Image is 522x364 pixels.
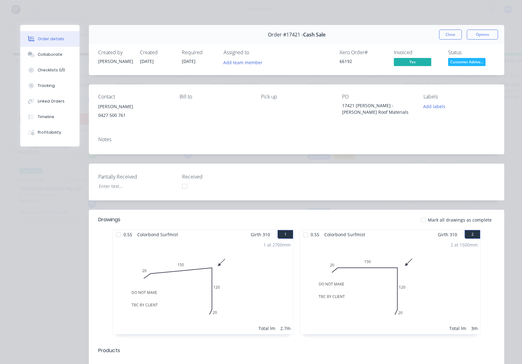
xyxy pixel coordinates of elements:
[300,239,480,334] div: DO NOT MAKETBC BY CLIENT20150120202 at 1500mmTotal lm3m
[448,58,486,66] span: Customer Advise...
[135,230,181,239] span: Colorbond Surfmist
[38,36,64,42] div: Order details
[428,217,492,223] span: Mark all drawings as complete
[342,94,413,100] div: PO
[20,125,80,140] button: Profitability
[20,93,80,109] button: Linked Orders
[340,50,386,55] div: Xero Order #
[98,50,133,55] div: Created by
[20,47,80,62] button: Collaborate
[38,130,61,135] div: Profitability
[438,230,457,239] span: Girth 310
[182,173,260,180] label: Received
[38,114,54,120] div: Timeline
[451,242,478,248] div: 2 at 1500mm
[98,173,176,180] label: Partially Received
[140,58,154,64] span: [DATE]
[182,50,216,55] div: Required
[113,239,293,334] div: DO NOT MAKETBC BY CLIENT20150120201 at 2700mmTotal lm2.7m
[98,102,170,111] div: [PERSON_NAME]
[278,230,293,239] button: 1
[180,94,251,100] div: Bill to
[20,109,80,125] button: Timeline
[98,216,120,223] div: Drawings
[471,325,478,332] div: 3m
[449,325,466,332] div: Total lm
[340,58,386,65] div: 66192
[20,62,80,78] button: Checklists 0/0
[394,58,431,66] span: Yes
[38,83,55,89] div: Tracking
[220,58,266,66] button: Add team member
[322,230,368,239] span: Colorbond Surfmist
[98,347,120,354] div: Products
[98,94,170,100] div: Contact
[20,31,80,47] button: Order details
[251,230,270,239] span: Girth 310
[394,50,441,55] div: Invoiced
[259,325,275,332] div: Total lm
[261,94,332,100] div: Pick up
[280,325,291,332] div: 2.7m
[467,30,498,40] button: Options
[140,50,174,55] div: Created
[98,111,170,120] div: 0427 500 761
[268,32,303,38] span: Order #17421 -
[448,58,486,67] button: Customer Advise...
[448,50,495,55] div: Status
[20,78,80,93] button: Tracking
[224,58,266,66] button: Add team member
[121,230,135,239] span: 0.55
[38,52,62,57] div: Collaborate
[303,32,326,38] span: Cash Sale
[465,230,480,239] button: 2
[342,102,413,115] div: 17421 [PERSON_NAME] - [PERSON_NAME] Roof Materials
[38,98,65,104] div: Linked Orders
[224,50,286,55] div: Assigned to
[263,242,291,248] div: 1 at 2700mm
[38,67,65,73] div: Checklists 0/0
[423,94,495,100] div: Labels
[98,136,495,142] div: Notes
[308,230,322,239] span: 0.55
[182,58,196,64] span: [DATE]
[98,102,170,122] div: [PERSON_NAME]0427 500 761
[98,58,133,65] div: [PERSON_NAME]
[439,30,462,40] button: Close
[420,102,449,111] button: Add labels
